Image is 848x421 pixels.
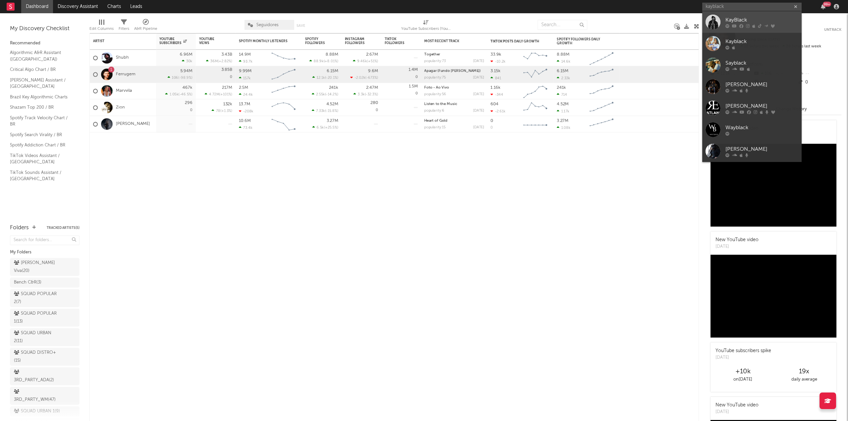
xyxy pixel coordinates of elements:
[10,328,79,346] a: SQUAD URBAN 2(11)
[520,50,550,66] svg: Chart title
[520,99,550,116] svg: Chart title
[587,50,616,66] svg: Chart title
[316,93,325,96] span: 2.55k
[773,376,835,384] div: daily average
[424,59,446,63] div: popularity: 73
[269,83,298,99] svg: Chart title
[10,289,79,307] a: SQUAD POPULAR 2(7)
[424,76,446,79] div: popularity: 75
[473,92,484,96] div: [DATE]
[168,76,192,80] div: ( )
[269,66,298,83] svg: Chart title
[239,39,289,43] div: Spotify Monthly Listeners
[180,52,192,57] div: 6.96M
[557,37,607,45] div: Spotify Followers Daily Growth
[10,93,73,101] a: Brazil Key Algorithmic Charts
[424,39,474,43] div: Most Recent Track
[557,102,569,106] div: 4.52M
[557,119,568,123] div: 3.27M
[385,66,418,82] div: 0
[773,368,835,376] div: 19 x
[557,52,569,57] div: 8.88M
[715,347,771,354] div: YouTube subscribers spike
[220,93,231,96] span: +101 %
[702,11,802,33] a: KayBlack
[223,102,232,106] div: 132k
[702,33,802,54] a: Kayblack
[10,224,29,232] div: Folders
[587,83,616,99] svg: Chart title
[424,53,484,56] div: Together
[206,59,232,63] div: ( )
[544,38,550,45] button: Filter by TikTok Posts Daily Growth
[116,121,150,127] a: [PERSON_NAME]
[725,102,798,110] div: [PERSON_NAME]
[146,38,153,44] button: Filter by Artist
[221,52,232,57] div: 3.43B
[205,92,232,96] div: ( )
[473,59,484,63] div: [DATE]
[345,99,378,116] div: 0
[725,16,798,24] div: KayBlack
[797,70,841,78] div: --
[424,69,484,73] div: Apagar (Fundo Raso)
[14,279,41,287] div: Bench C&R ( 3 )
[491,52,501,57] div: 33.9k
[329,85,338,90] div: 241k
[10,25,79,33] div: My Discovery Checklist
[702,54,802,76] a: Sayblack
[239,69,251,73] div: 9.99M
[557,69,568,73] div: 6.15M
[725,145,798,153] div: [PERSON_NAME]
[116,55,129,61] a: Shubh
[269,50,298,66] svg: Chart title
[116,88,132,94] a: Marvvila
[326,93,337,96] span: -14.2 %
[93,39,143,43] div: Artist
[222,85,232,90] div: 217M
[119,17,129,36] div: Filters
[824,26,841,33] button: Untrack
[424,102,484,106] div: Listen to the Music
[712,376,773,384] div: on [DATE]
[185,101,192,105] div: 296
[610,38,616,45] button: Filter by Spotify Followers Daily Growth
[10,258,79,276] a: [PERSON_NAME] Viva(20)
[587,99,616,116] svg: Chart title
[424,86,449,89] a: Foto - Ao Vivo
[557,59,570,64] div: 14.6k
[326,76,337,80] span: -20.1 %
[239,52,251,57] div: 14.9M
[239,119,251,123] div: 10.6M
[332,38,338,44] button: Filter by Spotify Followers
[587,66,616,83] svg: Chart title
[256,23,279,27] span: Seguidores
[424,119,484,123] div: Heart of Gold
[366,52,378,57] div: 2.67M
[408,68,418,72] div: 1.4M
[14,259,61,275] div: [PERSON_NAME] Viva ( 20 )
[221,109,231,113] span: +1.3 %
[715,354,771,361] div: [DATE]
[327,69,338,73] div: 6.15M
[715,243,759,250] div: [DATE]
[119,25,129,33] div: Filters
[366,76,377,80] span: -673 %
[269,116,298,132] svg: Chart title
[491,119,493,123] div: 0
[424,119,448,123] a: Heart of Gold
[134,25,157,33] div: A&R Pipeline
[725,37,798,45] div: Kayblack
[159,99,192,116] div: 0
[473,76,484,79] div: [DATE]
[473,109,484,113] div: [DATE]
[47,226,79,230] button: Tracked Artists(5)
[371,38,378,44] button: Filter by Instagram Followers
[345,37,368,45] div: Instagram Followers
[89,17,114,36] div: Edit Columns
[424,109,444,113] div: popularity: 6
[491,102,499,106] div: 604
[216,109,220,113] span: 78
[353,59,378,63] div: ( )
[491,126,493,130] div: 0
